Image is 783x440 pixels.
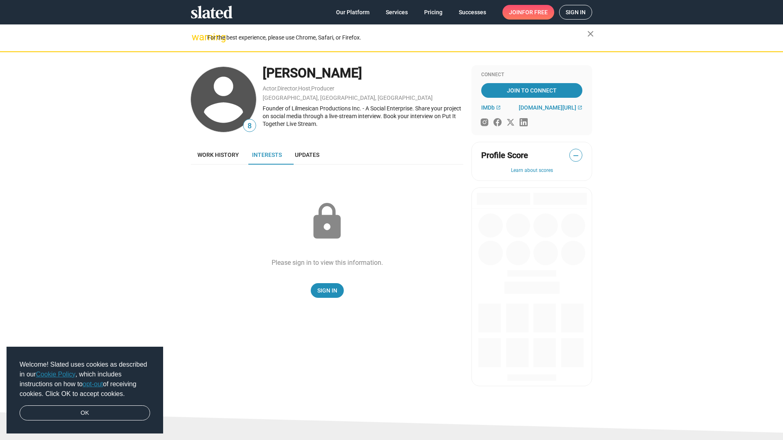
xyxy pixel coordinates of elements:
[307,201,347,242] mat-icon: lock
[481,83,582,98] a: Join To Connect
[522,5,548,20] span: for free
[519,104,576,111] span: [DOMAIN_NAME][URL]
[311,85,334,92] a: Producer
[481,104,495,111] span: IMDb
[277,85,297,92] a: Director
[481,72,582,78] div: Connect
[20,360,150,399] span: Welcome! Slated uses cookies as described in our , which includes instructions on how to of recei...
[197,152,239,158] span: Work history
[386,5,408,20] span: Services
[310,87,311,91] span: ,
[481,150,528,161] span: Profile Score
[336,5,369,20] span: Our Platform
[263,95,433,101] a: [GEOGRAPHIC_DATA], [GEOGRAPHIC_DATA], [GEOGRAPHIC_DATA]
[570,150,582,161] span: —
[20,405,150,421] a: dismiss cookie message
[379,5,414,20] a: Services
[330,5,376,20] a: Our Platform
[243,121,256,132] span: 8
[496,105,501,110] mat-icon: open_in_new
[459,5,486,20] span: Successes
[483,83,581,98] span: Join To Connect
[207,32,587,43] div: For the best experience, please use Chrome, Safari, or Firefox.
[191,145,246,165] a: Work history
[481,167,582,174] button: Learn about scores
[252,152,282,158] span: Interests
[7,347,163,434] div: cookieconsent
[263,64,463,82] div: [PERSON_NAME]
[481,104,501,111] a: IMDb
[295,152,319,158] span: Updates
[36,371,75,378] a: Cookie Policy
[452,5,493,20] a: Successes
[297,87,298,91] span: ,
[424,5,442,20] span: Pricing
[263,85,276,92] a: Actor
[192,32,201,42] mat-icon: warning
[272,258,383,267] div: Please sign in to view this information.
[577,105,582,110] mat-icon: open_in_new
[276,87,277,91] span: ,
[246,145,288,165] a: Interests
[83,381,103,387] a: opt-out
[298,85,310,92] a: Host
[559,5,592,20] a: Sign in
[502,5,554,20] a: Joinfor free
[519,104,582,111] a: [DOMAIN_NAME][URL]
[288,145,326,165] a: Updates
[263,105,463,128] div: Founder of Lilmesican Productions Inc. - A Social Enterprise. Share your project on social media ...
[317,283,337,298] span: Sign In
[509,5,548,20] span: Join
[566,5,586,19] span: Sign in
[586,29,595,39] mat-icon: close
[311,283,344,298] a: Sign In
[418,5,449,20] a: Pricing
